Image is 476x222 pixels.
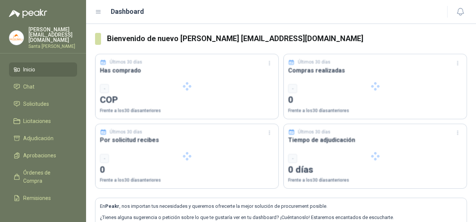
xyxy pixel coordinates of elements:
[23,151,56,160] span: Aprobaciones
[9,148,77,163] a: Aprobaciones
[23,65,35,74] span: Inicio
[23,117,51,125] span: Licitaciones
[23,134,54,142] span: Adjudicación
[28,44,77,49] p: Santa [PERSON_NAME]
[107,33,467,44] h3: Bienvenido de nuevo [PERSON_NAME] [EMAIL_ADDRESS][DOMAIN_NAME]
[9,80,77,94] a: Chat
[9,31,24,45] img: Company Logo
[9,97,77,111] a: Solicitudes
[9,191,77,205] a: Remisiones
[28,27,77,43] p: [PERSON_NAME] [EMAIL_ADDRESS][DOMAIN_NAME]
[23,83,34,91] span: Chat
[23,194,51,202] span: Remisiones
[9,114,77,128] a: Licitaciones
[100,203,462,210] p: En , nos importan tus necesidades y queremos ofrecerte la mejor solución de procurement posible.
[9,166,77,188] a: Órdenes de Compra
[100,214,462,221] p: ¿Tienes alguna sugerencia o petición sobre lo que te gustaría ver en tu dashboard? ¡Cuéntanoslo! ...
[9,62,77,77] a: Inicio
[23,100,49,108] span: Solicitudes
[9,131,77,145] a: Adjudicación
[23,169,70,185] span: Órdenes de Compra
[105,203,119,209] b: Peakr
[111,6,144,17] h1: Dashboard
[9,9,47,18] img: Logo peakr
